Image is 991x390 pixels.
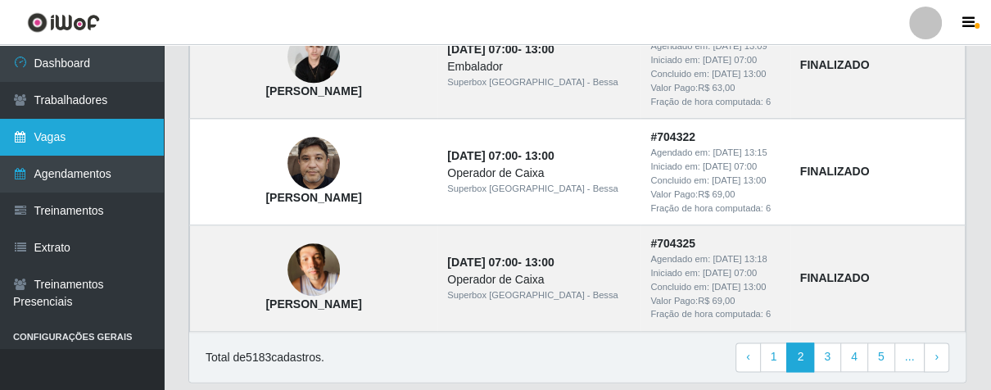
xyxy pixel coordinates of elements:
time: 13:00 [525,256,554,269]
strong: - [447,149,554,162]
div: Agendado em: [650,146,780,160]
div: Concluido em: [650,174,780,188]
div: Iniciado em: [650,266,780,280]
div: Operador de Caixa [447,271,631,288]
time: [DATE] 07:00 [703,268,757,278]
div: Superbox [GEOGRAPHIC_DATA] - Bessa [447,182,631,196]
time: [DATE] 13:09 [713,41,767,51]
a: 2 [786,342,814,372]
div: Fração de hora computada: 6 [650,202,780,215]
time: [DATE] 13:00 [712,282,766,292]
span: › [934,350,939,363]
p: Total de 5183 cadastros. [206,349,324,366]
strong: [PERSON_NAME] [265,84,361,97]
time: [DATE] 13:15 [713,147,767,157]
strong: - [447,43,554,56]
img: Douglas da Silva Pereira [287,22,340,92]
img: Francisco Flávio Lira Fernandes [287,129,340,198]
strong: # 704322 [650,130,695,143]
time: [DATE] 07:00 [703,55,757,65]
div: Valor Pago: R$ 69,00 [650,188,780,202]
time: [DATE] 13:00 [712,69,766,79]
div: Valor Pago: R$ 69,00 [650,294,780,308]
div: Iniciado em: [650,160,780,174]
div: Agendado em: [650,39,780,53]
img: Daniel Sinésio Fernandes Lira [287,235,340,305]
a: Next [924,342,949,372]
a: 1 [760,342,788,372]
time: [DATE] 07:00 [447,43,518,56]
div: Iniciado em: [650,53,780,67]
time: 13:00 [525,43,554,56]
div: Fração de hora computada: 6 [650,307,780,321]
strong: [PERSON_NAME] [265,297,361,311]
strong: - [447,256,554,269]
time: [DATE] 07:00 [447,256,518,269]
div: Valor Pago: R$ 63,00 [650,81,780,95]
div: Operador de Caixa [447,165,631,182]
div: Agendado em: [650,252,780,266]
strong: FINALIZADO [800,271,870,284]
time: [DATE] 07:00 [703,161,757,171]
time: [DATE] 07:00 [447,149,518,162]
strong: FINALIZADO [800,58,870,71]
time: [DATE] 13:00 [712,175,766,185]
div: Fração de hora computada: 6 [650,95,780,109]
a: 4 [840,342,868,372]
span: ‹ [746,350,750,363]
img: CoreUI Logo [27,12,100,33]
strong: FINALIZADO [800,165,870,178]
div: Concluido em: [650,280,780,294]
time: 13:00 [525,149,554,162]
a: ... [894,342,925,372]
div: Superbox [GEOGRAPHIC_DATA] - Bessa [447,75,631,89]
div: Superbox [GEOGRAPHIC_DATA] - Bessa [447,288,631,302]
div: Embalador [447,58,631,75]
a: 3 [813,342,841,372]
strong: # 704325 [650,237,695,250]
time: [DATE] 13:18 [713,254,767,264]
div: Concluido em: [650,67,780,81]
a: Previous [735,342,761,372]
a: 5 [867,342,895,372]
strong: [PERSON_NAME] [265,191,361,204]
nav: pagination [735,342,949,372]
